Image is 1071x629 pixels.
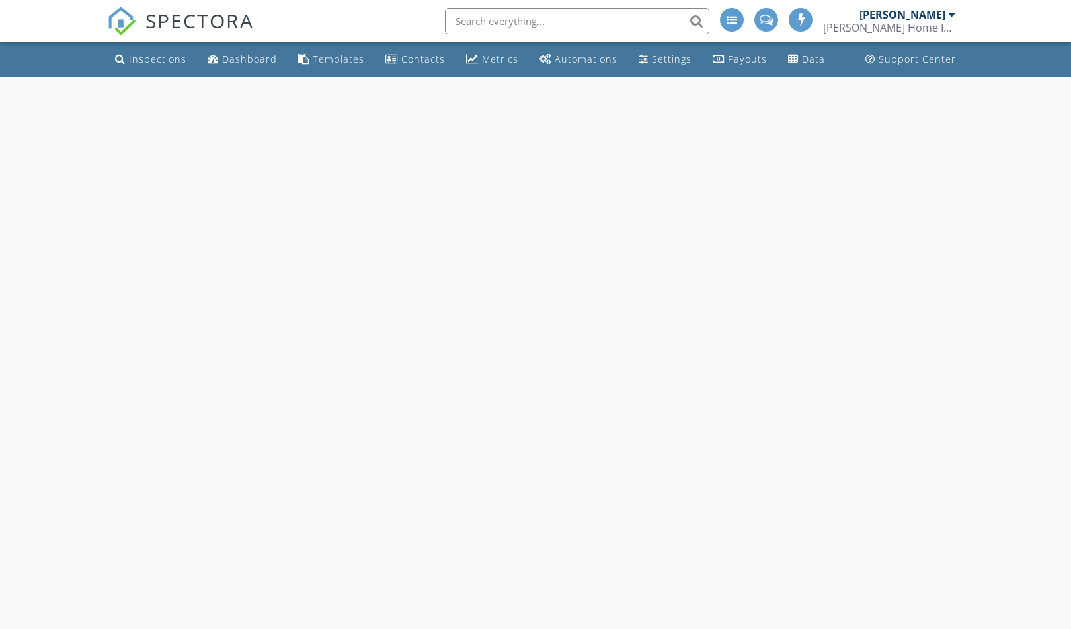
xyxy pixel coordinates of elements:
img: The Best Home Inspection Software - Spectora [107,7,136,36]
div: Payouts [728,53,767,65]
a: Data [783,48,830,72]
a: Settings [633,48,697,72]
div: Contacts [401,53,445,65]
div: Settings [652,53,692,65]
a: Contacts [380,48,450,72]
a: Dashboard [202,48,282,72]
div: Templates [313,53,364,65]
a: Metrics [461,48,524,72]
div: Data [802,53,825,65]
a: Payouts [707,48,772,72]
a: Templates [293,48,370,72]
input: Search everything... [445,8,709,34]
div: Automations [555,53,617,65]
div: Dashboard [222,53,277,65]
div: Metrics [482,53,518,65]
div: Support Center [879,53,956,65]
div: Inspections [129,53,186,65]
a: Support Center [860,48,961,72]
span: SPECTORA [145,7,254,34]
a: SPECTORA [107,18,254,46]
a: Inspections [110,48,192,72]
div: Suarez Home Inspections LLC [823,21,955,34]
div: [PERSON_NAME] [859,8,945,21]
a: Automations (Basic) [534,48,623,72]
